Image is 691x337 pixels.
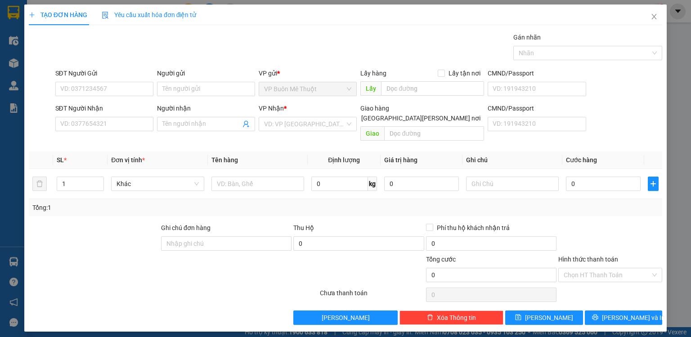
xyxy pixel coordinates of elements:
span: printer [592,314,598,321]
input: Ghi Chú [466,177,559,191]
input: Dọc đường [384,126,484,141]
button: save[PERSON_NAME] [505,310,583,325]
span: delete [427,314,433,321]
div: Người gửi [157,68,255,78]
span: Lấy hàng [360,70,386,77]
span: [PERSON_NAME] và In [602,313,665,323]
button: plus [648,177,659,191]
label: Hình thức thanh toán [558,256,618,263]
span: VP Buôn Mê Thuột [264,82,351,96]
span: Giao hàng [360,105,389,112]
div: Chưa thanh toán [319,288,425,304]
span: Giá trị hàng [384,156,417,164]
label: Gán nhãn [513,34,541,41]
span: user-add [242,120,250,128]
div: Tổng: 1 [32,203,267,213]
div: SĐT Người Nhận [55,103,153,113]
span: VP Nhận [259,105,284,112]
span: save [515,314,521,321]
span: [PERSON_NAME] [525,313,573,323]
span: Giao [360,126,384,141]
span: Khác [117,177,198,191]
span: Đơn vị tính [111,156,145,164]
span: Lấy [360,81,381,96]
div: CMND/Passport [488,68,586,78]
span: SL [57,156,64,164]
span: Tổng cước [426,256,456,263]
input: 0 [384,177,459,191]
span: plus [29,12,35,18]
span: kg [368,177,377,191]
button: Close [642,4,667,30]
span: Cước hàng [566,156,597,164]
button: deleteXóa Thông tin [399,310,503,325]
div: Người nhận [157,103,255,113]
span: plus [648,180,658,187]
img: icon [102,12,109,19]
button: printer[PERSON_NAME] và In [585,310,663,325]
span: Xóa Thông tin [437,313,476,323]
span: Tên hàng [211,156,238,164]
button: [PERSON_NAME] [293,310,397,325]
span: Lấy tận nơi [445,68,484,78]
span: Phí thu hộ khách nhận trả [433,223,513,233]
span: Thu Hộ [293,224,314,231]
div: SĐT Người Gửi [55,68,153,78]
span: [GEOGRAPHIC_DATA][PERSON_NAME] nơi [358,113,484,123]
div: VP gửi [259,68,357,78]
span: Yêu cầu xuất hóa đơn điện tử [102,11,197,18]
span: TẠO ĐƠN HÀNG [29,11,87,18]
th: Ghi chú [462,151,562,169]
input: VD: Bàn, Ghế [211,177,304,191]
button: delete [32,177,47,191]
span: close [651,13,658,20]
input: Ghi chú đơn hàng [161,236,292,251]
span: [PERSON_NAME] [322,313,370,323]
label: Ghi chú đơn hàng [161,224,211,231]
input: Dọc đường [381,81,484,96]
span: Định lượng [328,156,360,164]
div: CMND/Passport [488,103,586,113]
